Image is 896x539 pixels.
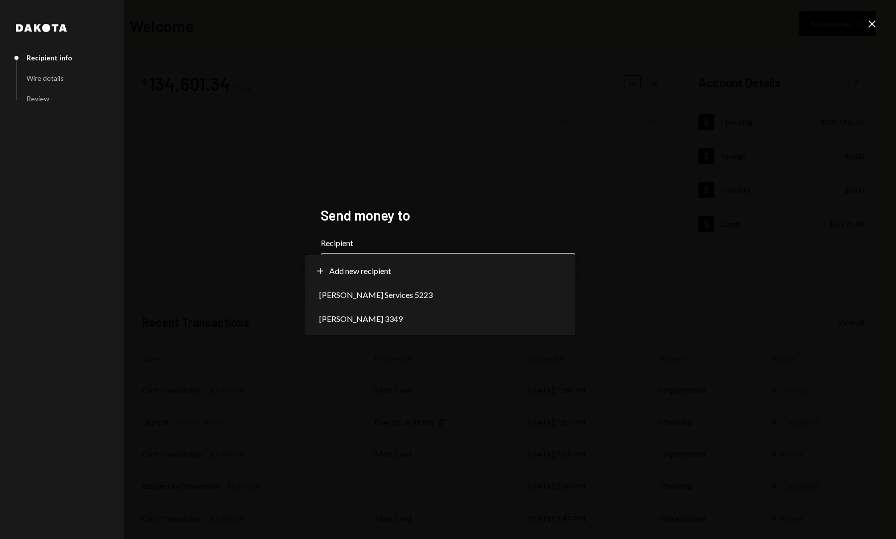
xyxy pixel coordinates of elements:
[26,53,72,62] div: Recipient info
[329,265,391,277] span: Add new recipient
[321,253,575,281] button: Recipient
[321,206,575,225] h2: Send money to
[319,313,403,325] span: [PERSON_NAME] 3349
[319,289,433,301] span: [PERSON_NAME] Services 5223
[321,237,575,249] label: Recipient
[26,94,49,103] div: Review
[26,74,64,82] div: Wire details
